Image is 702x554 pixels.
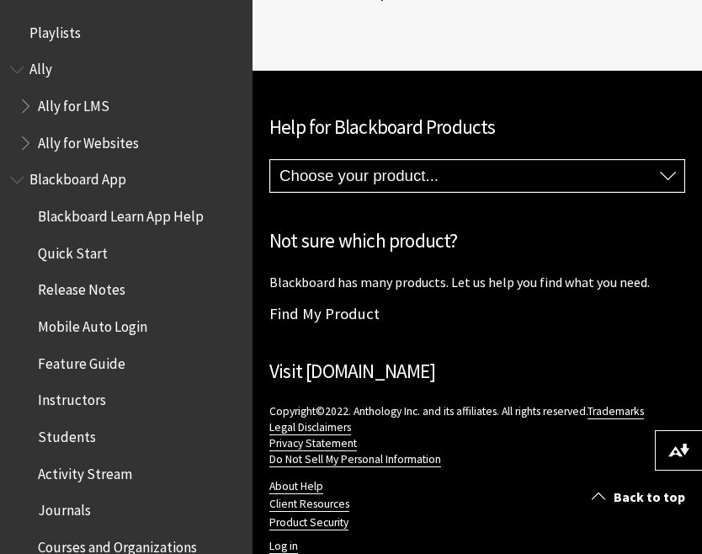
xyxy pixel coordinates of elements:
[29,56,52,78] span: Ally
[269,479,323,494] a: About Help
[29,166,126,189] span: Blackboard App
[269,113,685,142] h2: Help for Blackboard Products
[29,19,81,41] span: Playlists
[38,497,91,519] span: Journals
[38,349,125,372] span: Feature Guide
[10,56,242,157] nav: Book outline for Anthology Ally Help
[269,359,435,383] a: Visit [DOMAIN_NAME]
[38,460,132,482] span: Activity Stream
[579,482,702,513] a: Back to top
[269,452,441,467] a: Do Not Sell My Personal Information
[269,403,685,467] p: Copyright©2022. Anthology Inc. and its affiliates. All rights reserved.
[269,515,348,530] a: Product Security
[38,92,109,115] span: Ally for LMS
[269,420,351,435] a: Legal Disclaimers
[269,539,298,554] a: Log in
[269,304,380,323] a: Find My Product
[38,386,106,409] span: Instructors
[269,497,349,512] a: Client Resources
[38,276,125,299] span: Release Notes
[10,19,242,47] nav: Book outline for Playlists
[38,129,139,152] span: Ally for Websites
[38,423,96,445] span: Students
[269,273,685,291] p: Blackboard has many products. Let us help you find what you need.
[269,226,685,256] h2: Not sure which product?
[38,312,147,335] span: Mobile Auto Login
[588,404,644,419] a: Trademarks
[269,436,357,451] a: Privacy Statement
[38,202,204,225] span: Blackboard Learn App Help
[38,239,108,262] span: Quick Start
